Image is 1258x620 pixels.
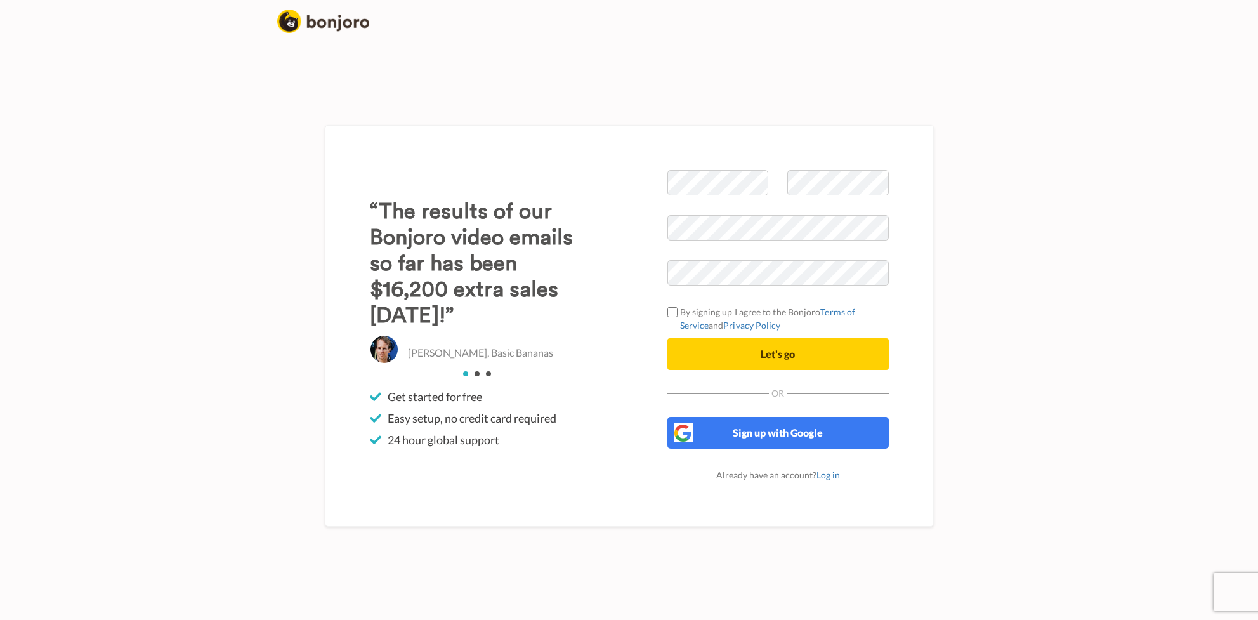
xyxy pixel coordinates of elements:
[816,470,840,480] a: Log in
[667,417,889,449] button: Sign up with Google
[388,432,499,447] span: 24 hour global support
[723,320,780,331] a: Privacy Policy
[716,470,840,480] span: Already have an account?
[667,338,889,370] button: Let's go
[370,335,398,364] img: Christo Hall, Basic Bananas
[733,426,823,439] span: Sign up with Google
[667,305,889,332] label: By signing up I agree to the Bonjoro and
[408,346,553,360] p: [PERSON_NAME], Basic Bananas
[370,199,591,329] h3: “The results of our Bonjoro video emails so far has been $16,200 extra sales [DATE]!”
[667,307,678,317] input: By signing up I agree to the BonjoroTerms of ServiceandPrivacy Policy
[769,389,787,398] span: Or
[388,411,556,426] span: Easy setup, no credit card required
[388,389,482,404] span: Get started for free
[277,10,369,33] img: logo_full.png
[761,348,795,360] span: Let's go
